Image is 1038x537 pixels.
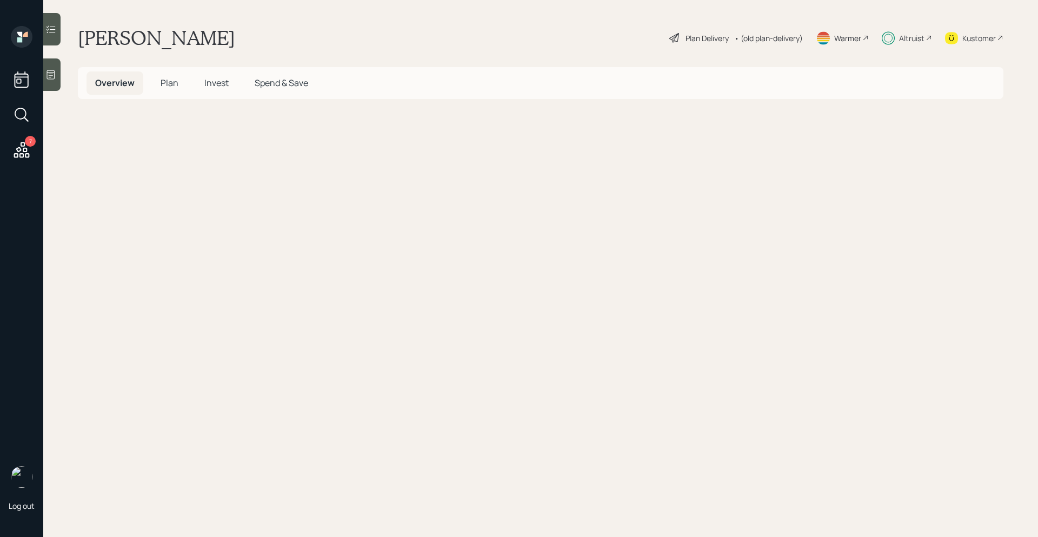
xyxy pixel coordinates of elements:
div: Kustomer [962,32,996,44]
img: michael-russo-headshot.png [11,466,32,488]
div: Altruist [899,32,924,44]
span: Overview [95,77,135,89]
div: Plan Delivery [686,32,729,44]
div: 7 [25,136,36,147]
div: • (old plan-delivery) [734,32,803,44]
span: Plan [161,77,178,89]
span: Invest [204,77,229,89]
span: Spend & Save [255,77,308,89]
div: Warmer [834,32,861,44]
div: Log out [9,501,35,511]
h1: [PERSON_NAME] [78,26,235,50]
